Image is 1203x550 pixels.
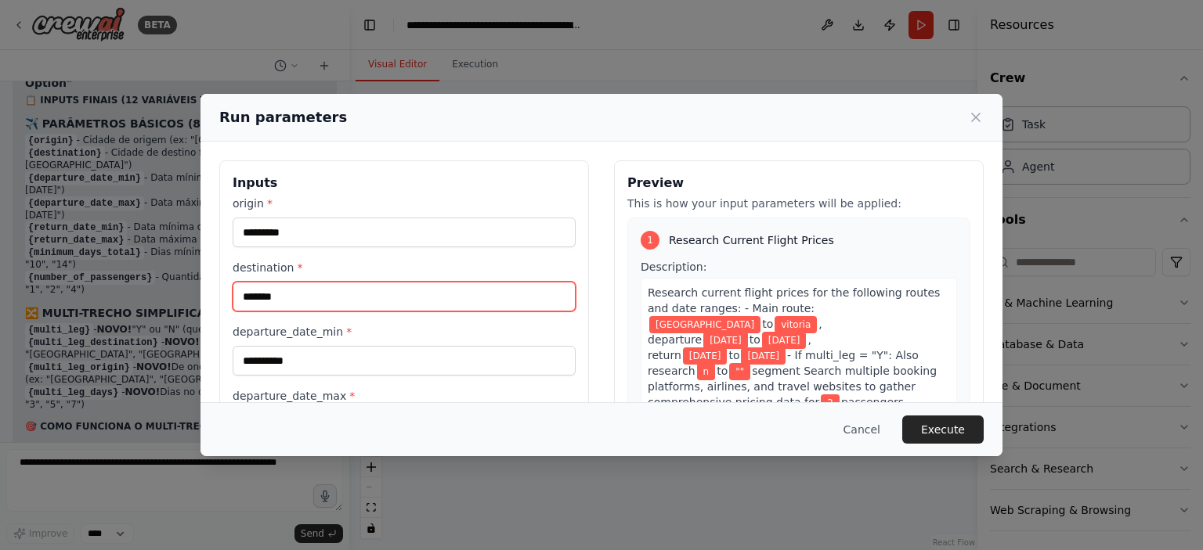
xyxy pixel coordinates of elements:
[902,415,984,444] button: Execute
[729,363,750,380] span: Variable: multi_leg_destination
[641,261,706,273] span: Description:
[627,174,970,192] h3: Preview
[697,363,716,380] span: Variable: multi_leg_origin
[717,365,728,377] span: to
[233,324,576,340] label: departure_date_min
[683,347,728,365] span: Variable: return_date_min
[741,347,786,365] span: Variable: return_date_max
[703,332,748,349] span: Variable: departure_date_min
[233,388,576,404] label: departure_date_max
[648,333,811,361] span: , return
[831,415,893,444] button: Cancel
[233,260,576,275] label: destination
[821,394,840,412] span: Variable: number_of_passengers
[648,349,919,377] span: - If multi_leg = "Y": Also research
[649,316,760,333] span: Variable: origin
[648,286,940,315] span: Research current flight prices for the following routes and date ranges: - Main route:
[762,318,773,330] span: to
[641,231,659,250] div: 1
[233,174,576,192] h3: Inputs
[669,232,834,248] span: Research Current Flight Prices
[627,196,970,211] p: This is how your input parameters will be applied:
[750,333,760,346] span: to
[648,365,937,408] span: segment Search multiple booking platforms, airlines, and travel websites to gather comprehensive ...
[775,316,817,333] span: Variable: destination
[219,106,347,128] h2: Run parameters
[728,349,739,361] span: to
[233,196,576,211] label: origin
[648,318,822,346] span: , departure
[762,332,807,349] span: Variable: departure_date_max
